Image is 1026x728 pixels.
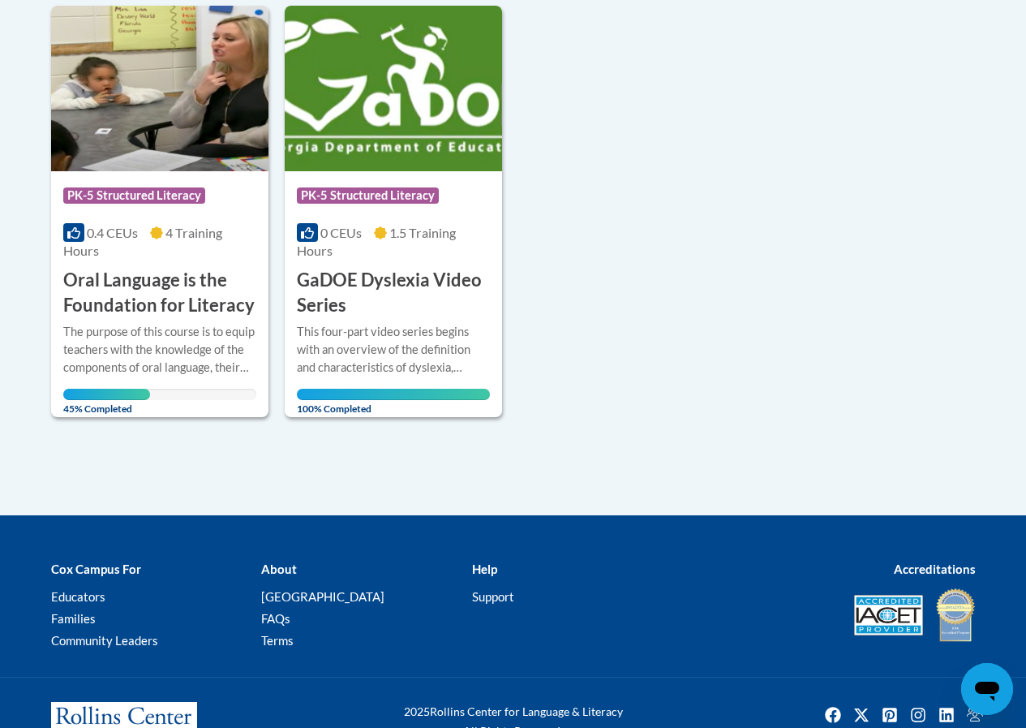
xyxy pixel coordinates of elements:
[297,268,490,318] h3: GaDOE Dyslexia Video Series
[261,589,384,604] a: [GEOGRAPHIC_DATA]
[962,702,988,728] a: Facebook Group
[934,702,959,728] a: Linkedin
[894,562,976,576] b: Accreditations
[51,589,105,604] a: Educators
[285,6,502,171] img: Course Logo
[905,702,931,728] a: Instagram
[285,6,502,416] a: Course LogoPK-5 Structured Literacy0 CEUs1.5 Training Hours GaDOE Dyslexia Video SeriesThis four-...
[51,633,158,648] a: Community Leaders
[297,323,490,377] div: This four-part video series begins with an overview of the definition and characteristics of dysl...
[404,704,430,718] span: 2025
[820,702,846,728] a: Facebook
[87,225,138,240] span: 0.4 CEUs
[51,6,268,171] img: Course Logo
[63,389,150,415] span: 45% Completed
[961,663,1013,715] iframe: Button to launch messaging window
[848,702,874,728] a: Twitter
[820,702,846,728] img: Facebook icon
[905,702,931,728] img: Instagram icon
[877,702,903,728] a: Pinterest
[63,268,256,318] h3: Oral Language is the Foundation for Literacy
[261,611,290,626] a: FAQs
[877,702,903,728] img: Pinterest icon
[472,589,514,604] a: Support
[297,389,490,415] span: 100% Completed
[51,562,141,576] b: Cox Campus For
[51,6,268,416] a: Course LogoPK-5 Structured Literacy0.4 CEUs4 Training Hours Oral Language is the Foundation for L...
[51,611,96,626] a: Families
[63,187,205,204] span: PK-5 Structured Literacy
[935,587,976,644] img: IDA® Accredited
[472,562,497,576] b: Help
[320,225,362,240] span: 0 CEUs
[962,702,988,728] img: Facebook group icon
[848,702,874,728] img: Twitter icon
[261,633,294,648] a: Terms
[63,323,256,377] div: The purpose of this course is to equip teachers with the knowledge of the components of oral lang...
[63,389,150,400] div: Your progress
[297,187,439,204] span: PK-5 Structured Literacy
[854,595,923,635] img: Accredited IACET® Provider
[934,702,959,728] img: LinkedIn icon
[261,562,297,576] b: About
[297,389,490,400] div: Your progress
